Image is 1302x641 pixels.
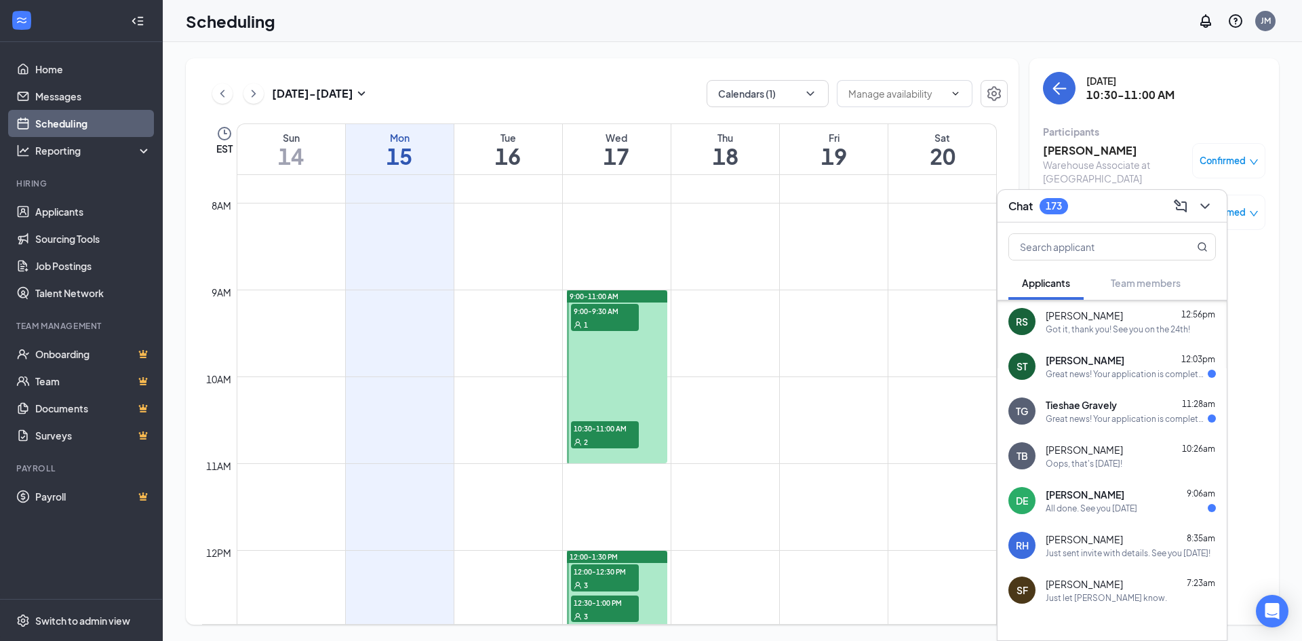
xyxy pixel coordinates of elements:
[571,564,639,578] span: 12:00-12:30 PM
[1017,583,1028,597] div: SF
[35,110,151,137] a: Scheduling
[16,144,30,157] svg: Analysis
[780,124,888,174] a: September 19, 2025
[780,131,888,144] div: Fri
[1046,592,1167,604] div: Just let [PERSON_NAME] know.
[1046,398,1117,412] span: Tieshae Gravely
[15,14,28,27] svg: WorkstreamLogo
[35,279,151,307] a: Talent Network
[346,124,454,174] a: September 15, 2025
[1261,15,1271,26] div: JM
[1187,533,1215,543] span: 8:35am
[216,85,229,102] svg: ChevronLeft
[1022,277,1070,289] span: Applicants
[35,83,151,110] a: Messages
[671,131,779,144] div: Thu
[346,131,454,144] div: Mon
[243,83,264,104] button: ChevronRight
[1046,503,1137,514] div: All done. See you [DATE]
[203,459,234,473] div: 11am
[1086,74,1175,88] div: [DATE]
[1016,404,1028,418] div: TG
[1181,354,1215,364] span: 12:03pm
[1046,547,1210,559] div: Just sent invite with details. See you [DATE]!
[671,124,779,174] a: September 18, 2025
[1046,458,1122,469] div: Oops, that's [DATE]!
[1017,360,1027,373] div: ST
[1046,532,1123,546] span: [PERSON_NAME]
[986,85,1002,102] svg: Settings
[1256,595,1288,627] div: Open Intercom Messenger
[1046,413,1208,425] div: Great news! Your application is complete and will be reviewed shortly. We invite you to complete ...
[272,86,353,101] h3: [DATE] - [DATE]
[804,87,817,100] svg: ChevronDown
[1046,200,1062,212] div: 173
[571,596,639,609] span: 12:30-1:00 PM
[247,85,260,102] svg: ChevronRight
[950,88,961,99] svg: ChevronDown
[1009,234,1170,260] input: Search applicant
[209,285,234,300] div: 9am
[1249,209,1259,218] span: down
[571,304,639,317] span: 9:00-9:30 AM
[570,552,618,562] span: 12:00-1:30 PM
[35,422,151,449] a: SurveysCrown
[574,581,582,589] svg: User
[1197,198,1213,214] svg: ChevronDown
[237,124,345,174] a: September 14, 2025
[1043,143,1185,158] h3: [PERSON_NAME]
[35,341,151,368] a: OnboardingCrown
[1181,309,1215,319] span: 12:56pm
[1017,449,1028,463] div: TB
[1194,195,1216,217] button: ChevronDown
[212,83,233,104] button: ChevronLeft
[574,438,582,446] svg: User
[1227,13,1244,29] svg: QuestionInfo
[1043,125,1265,138] div: Participants
[353,85,370,102] svg: SmallChevronDown
[35,483,151,510] a: PayrollCrown
[1172,198,1189,214] svg: ComposeMessage
[35,225,151,252] a: Sourcing Tools
[1008,199,1033,214] h3: Chat
[1170,195,1191,217] button: ComposeMessage
[454,131,562,144] div: Tue
[1182,399,1215,409] span: 11:28am
[1016,494,1028,507] div: DE
[1016,539,1029,552] div: RH
[1046,353,1124,367] span: [PERSON_NAME]
[186,9,275,33] h1: Scheduling
[570,292,618,301] span: 9:00-11:00 AM
[16,320,149,332] div: Team Management
[584,320,588,330] span: 1
[584,612,588,621] span: 3
[1182,444,1215,454] span: 10:26am
[563,124,671,174] a: September 17, 2025
[35,144,152,157] div: Reporting
[1046,324,1190,335] div: Got it, thank you! See you on the 24th!
[1111,277,1181,289] span: Team members
[16,614,30,627] svg: Settings
[35,252,151,279] a: Job Postings
[1051,80,1067,96] svg: ArrowLeft
[574,613,582,621] svg: User
[35,198,151,225] a: Applicants
[209,198,234,213] div: 8am
[888,124,996,174] a: September 20, 2025
[16,463,149,474] div: Payroll
[454,124,562,174] a: September 16, 2025
[237,131,345,144] div: Sun
[1046,577,1123,591] span: [PERSON_NAME]
[35,56,151,83] a: Home
[1197,241,1208,252] svg: MagnifyingGlass
[1043,158,1185,185] div: Warehouse Associate at [GEOGRAPHIC_DATA]
[1187,488,1215,499] span: 9:06am
[454,144,562,168] h1: 16
[216,142,233,155] span: EST
[1086,88,1175,102] h3: 10:30-11:00 AM
[707,80,829,107] button: Calendars (1)ChevronDown
[1046,488,1124,501] span: [PERSON_NAME]
[1046,368,1208,380] div: Great news! Your application is complete and will be reviewed shortly. We invite you to complete ...
[848,86,945,101] input: Manage availability
[1187,578,1215,588] span: 7:23am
